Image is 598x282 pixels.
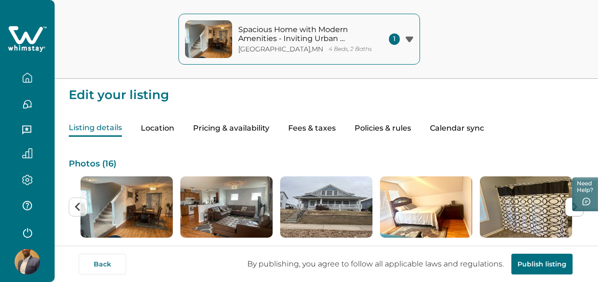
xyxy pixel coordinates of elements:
[238,25,365,43] p: Spacious Home with Modern Amenities - Inviting Urban Retreat
[193,120,269,137] button: Pricing & availability
[565,198,584,216] button: Next slide
[355,120,411,137] button: Policies & rules
[178,14,420,65] button: property-coverSpacious Home with Modern Amenities - Inviting Urban Retreat[GEOGRAPHIC_DATA],MN4 B...
[238,45,323,53] p: [GEOGRAPHIC_DATA] , MN
[69,198,88,216] button: Previous slide
[389,33,400,45] span: 1
[480,176,572,238] img: list-photos
[380,176,472,238] li: 4 of 16
[69,159,584,169] p: Photos ( 16 )
[511,254,573,274] button: Publish listing
[329,46,372,53] p: 4 Beds, 2 Baths
[69,120,122,137] button: Listing details
[185,20,232,58] img: property-cover
[480,176,572,238] li: 5 of 16
[288,120,336,137] button: Fees & taxes
[141,120,174,137] button: Location
[240,259,511,269] p: By publishing, you agree to follow all applicable laws and regulations.
[69,79,584,101] p: Edit your listing
[81,176,173,238] li: 1 of 16
[79,254,126,274] button: Back
[280,176,372,238] li: 3 of 16
[81,176,173,238] img: list-photos
[280,176,372,238] img: list-photos
[430,120,484,137] button: Calendar sync
[380,176,472,238] img: list-photos
[15,249,40,274] img: Whimstay Host
[180,176,273,238] li: 2 of 16
[180,176,273,238] img: list-photos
